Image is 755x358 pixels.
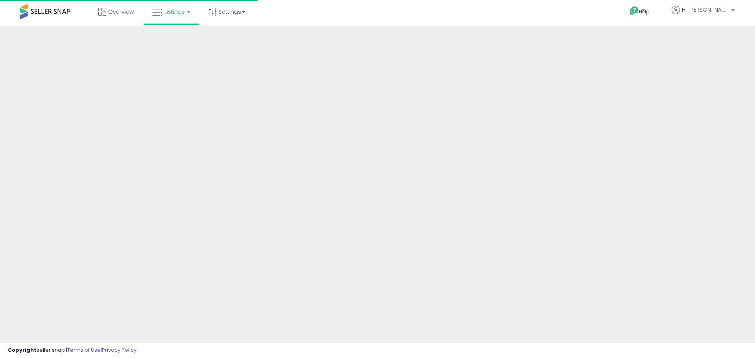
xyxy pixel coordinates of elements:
[108,8,134,16] span: Overview
[8,347,136,354] div: seller snap | |
[672,6,735,24] a: Hi [PERSON_NAME]
[67,346,101,354] a: Terms of Use
[629,6,639,16] i: Get Help
[102,346,136,354] a: Privacy Policy
[639,8,650,15] span: Help
[164,8,185,16] span: Listings
[8,346,37,354] strong: Copyright
[682,6,729,14] span: Hi [PERSON_NAME]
